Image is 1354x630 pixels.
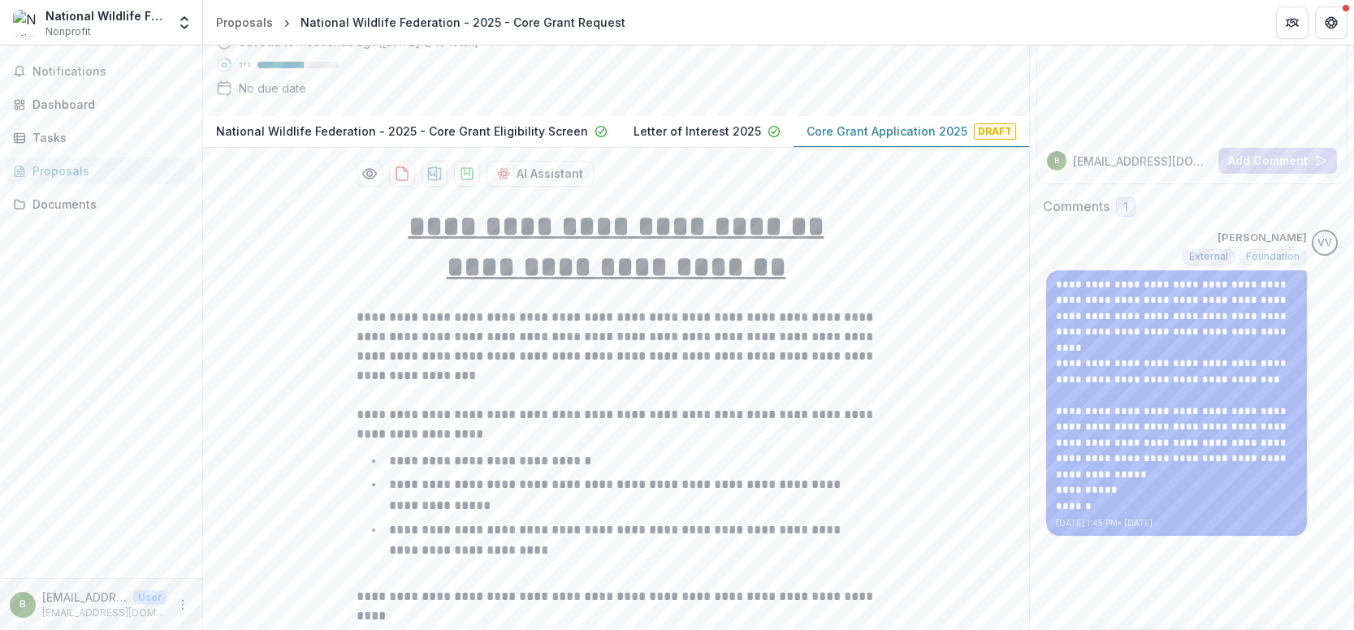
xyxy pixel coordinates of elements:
button: Add Comment [1218,148,1337,174]
p: Core Grant Application 2025 [807,123,967,140]
p: [DATE] 1:45 PM • [DATE] [1056,517,1297,529]
a: Proposals [210,11,279,34]
a: Proposals [6,157,196,184]
h2: Comments [1043,199,1110,214]
div: National Wildlife Federation - 2025 - Core Grant Request [301,14,625,31]
button: Preview 9365b0ed-49ba-41e6-a396-fcaf2375e922-2.pdf [357,161,383,187]
button: download-proposal [422,161,448,187]
div: Vivian Victoria [1317,238,1332,248]
p: [EMAIL_ADDRESS][DOMAIN_NAME] [42,589,127,606]
img: National Wildlife Federation [13,10,39,36]
span: Notifications [32,65,189,79]
nav: breadcrumb [210,11,632,34]
div: Proposals [216,14,273,31]
a: Dashboard [6,91,196,118]
p: Letter of Interest 2025 [634,123,761,140]
p: [EMAIL_ADDRESS][DOMAIN_NAME] [42,606,167,620]
div: Proposals [32,162,183,179]
span: Draft [974,123,1016,140]
span: External [1189,251,1228,262]
button: Notifications [6,58,196,84]
button: Partners [1276,6,1309,39]
p: [PERSON_NAME] [1218,230,1307,246]
div: Tasks [32,129,183,146]
div: bertrandd@nwf.org [19,599,26,610]
span: Nonprofit [45,24,91,39]
button: download-proposal [389,161,415,187]
p: National Wildlife Federation - 2025 - Core Grant Eligibility Screen [216,123,588,140]
div: No due date [239,80,306,97]
span: Foundation [1246,251,1300,262]
button: Get Help [1315,6,1348,39]
button: Open entity switcher [173,6,196,39]
span: 1 [1123,201,1128,214]
div: Documents [32,196,183,213]
div: Dashboard [32,96,183,113]
div: National Wildlife Federation [45,7,167,24]
button: download-proposal [454,161,480,187]
p: [EMAIL_ADDRESS][DOMAIN_NAME] [1073,153,1212,170]
div: bertrandd@nwf.org [1054,157,1059,165]
p: 57 % [239,59,251,71]
button: More [173,595,193,615]
button: AI Assistant [487,161,594,187]
a: Documents [6,191,196,218]
p: User [133,590,167,605]
a: Tasks [6,124,196,151]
